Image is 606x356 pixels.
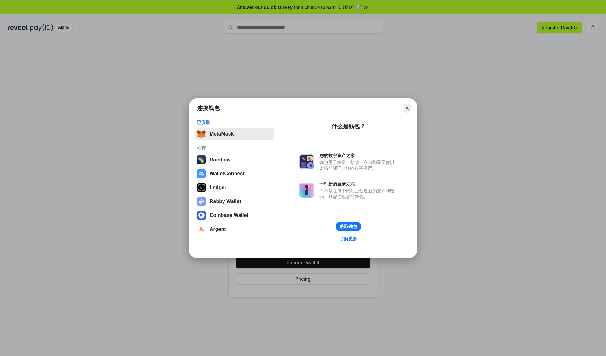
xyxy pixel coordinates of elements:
[197,155,206,164] img: svg+xml,%3Csvg%20width%3D%22120%22%20height%3D%22120%22%20viewBox%3D%220%200%20120%20120%22%20fil...
[319,160,398,171] div: 钱包用于发送、接收、存储和显示像以太坊和NFT这样的数字资产。
[210,226,226,232] div: Argent
[340,224,357,229] div: 获取钱包
[197,120,272,125] div: 已安装
[331,123,365,130] div: 什么是钱包？
[210,199,241,204] div: Rabby Wallet
[197,169,206,178] img: svg+xml,%3Csvg%20width%3D%2228%22%20height%3D%2228%22%20viewBox%3D%220%200%2028%2028%22%20fill%3D...
[195,195,274,208] button: Rabby Wallet
[197,183,206,192] img: svg+xml,%3Csvg%20xmlns%3D%22http%3A%2F%2Fwww.w3.org%2F2000%2Fsvg%22%20width%3D%2228%22%20height%3...
[319,181,398,187] div: 一种新的登录方式
[210,171,245,177] div: WalletConnect
[197,211,206,220] img: svg+xml,%3Csvg%20width%3D%2228%22%20height%3D%2228%22%20viewBox%3D%220%200%2028%2028%22%20fill%3D...
[299,154,314,169] img: svg+xml,%3Csvg%20xmlns%3D%22http%3A%2F%2Fwww.w3.org%2F2000%2Fsvg%22%20fill%3D%22none%22%20viewBox...
[195,128,274,140] button: MetaMask
[336,222,361,231] button: 获取钱包
[210,131,234,137] div: MetaMask
[197,130,206,138] img: svg+xml,%3Csvg%20fill%3D%22none%22%20height%3D%2233%22%20viewBox%3D%220%200%2035%2033%22%20width%...
[195,181,274,194] button: Ledger
[197,225,206,234] img: svg+xml,%3Csvg%20width%3D%2228%22%20height%3D%2228%22%20viewBox%3D%220%200%2028%2028%22%20fill%3D...
[195,154,274,166] button: Rainbow
[319,188,398,199] div: 而不是在每个网站上创建新的账户和密码，只需连接您的钱包。
[197,104,220,112] h1: 连接钱包
[195,209,274,222] button: Coinbase Wallet
[195,223,274,236] button: Argent
[340,236,357,242] div: 了解更多
[197,145,272,151] div: 推荐
[319,153,398,158] div: 您的数字资产之家
[210,157,231,163] div: Rainbow
[210,213,248,218] div: Coinbase Wallet
[210,185,226,190] div: Ledger
[195,167,274,180] button: WalletConnect
[336,235,361,243] a: 了解更多
[197,197,206,206] img: svg+xml,%3Csvg%20xmlns%3D%22http%3A%2F%2Fwww.w3.org%2F2000%2Fsvg%22%20fill%3D%22none%22%20viewBox...
[299,183,314,198] img: svg+xml,%3Csvg%20xmlns%3D%22http%3A%2F%2Fwww.w3.org%2F2000%2Fsvg%22%20fill%3D%22none%22%20viewBox...
[403,104,412,113] button: Close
